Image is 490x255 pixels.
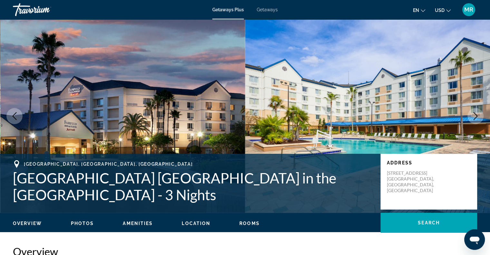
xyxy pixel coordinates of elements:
[71,221,94,226] span: Photos
[71,221,94,226] button: Photos
[13,170,374,203] h1: [GEOGRAPHIC_DATA] [GEOGRAPHIC_DATA] in the [GEOGRAPHIC_DATA] - 3 Nights
[464,229,485,250] iframe: Button to launch messaging window
[123,221,153,226] button: Amenities
[182,221,210,226] span: Location
[123,221,153,226] span: Amenities
[418,220,440,225] span: Search
[6,108,23,124] button: Previous image
[239,221,260,226] span: Rooms
[435,8,445,13] span: USD
[212,7,244,12] a: Getaways Plus
[380,213,477,233] button: Search
[24,162,193,167] span: [GEOGRAPHIC_DATA], [GEOGRAPHIC_DATA], [GEOGRAPHIC_DATA]
[257,7,278,12] a: Getaways
[467,108,484,124] button: Next image
[387,160,471,165] p: Address
[460,3,477,16] button: User Menu
[13,221,42,226] button: Overview
[413,5,425,15] button: Change language
[387,170,438,193] p: [STREET_ADDRESS] [GEOGRAPHIC_DATA], [GEOGRAPHIC_DATA], [GEOGRAPHIC_DATA]
[13,1,77,18] a: Travorium
[435,5,451,15] button: Change currency
[182,221,210,226] button: Location
[464,6,473,13] span: MR
[239,221,260,226] button: Rooms
[413,8,419,13] span: en
[13,221,42,226] span: Overview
